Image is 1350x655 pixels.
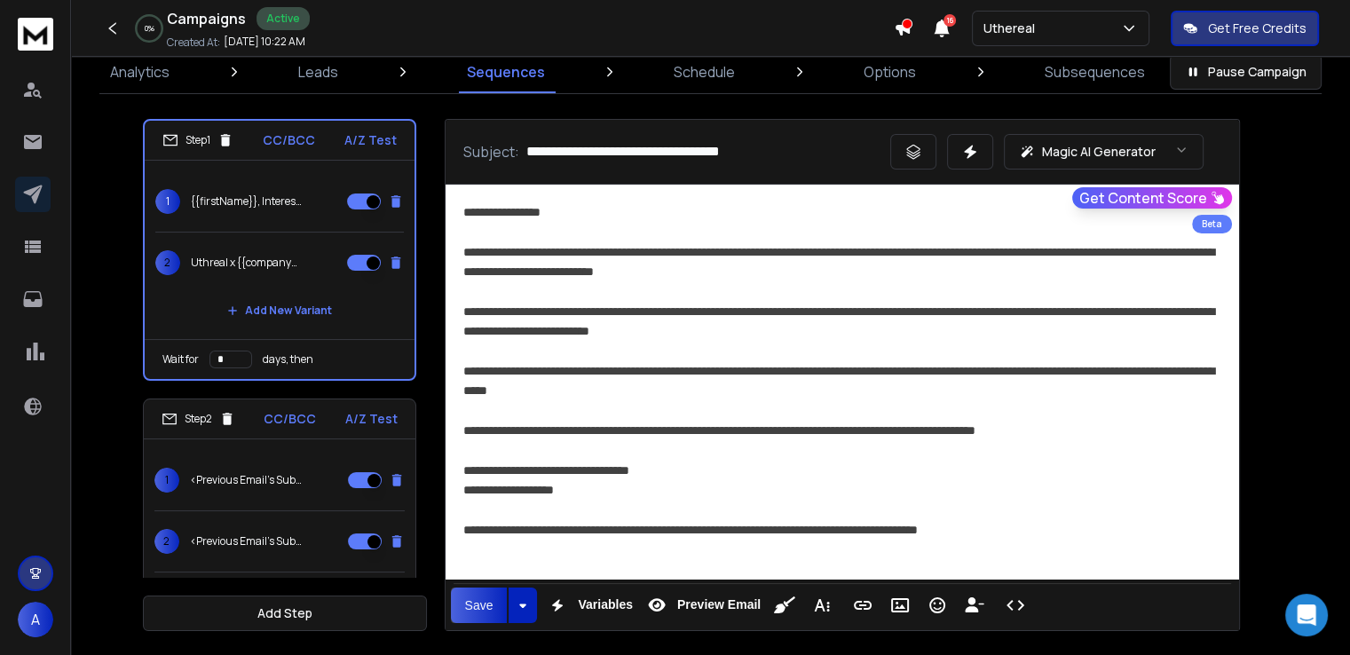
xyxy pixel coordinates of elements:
p: Leads [298,61,338,83]
button: A [18,602,53,637]
p: Get Free Credits [1208,20,1307,37]
span: Variables [574,597,636,612]
p: Subject: [463,141,519,162]
button: Save [451,588,508,623]
p: A/Z Test [345,410,398,428]
span: 1 [154,468,179,493]
button: Add New Variant [213,293,346,328]
span: 16 [943,14,956,27]
div: Active [257,7,310,30]
p: Analytics [110,61,170,83]
div: Step 1 [162,132,233,148]
button: Variables [541,588,636,623]
button: More Text [805,588,839,623]
button: Get Content Score [1072,187,1232,209]
button: Insert Image (Ctrl+P) [883,588,917,623]
p: Uthereal [983,20,1042,37]
p: Uthreal x {{companyName}} - intro [191,256,304,270]
button: Add Step [143,596,427,631]
a: Options [853,51,927,93]
li: Step1CC/BCCA/Z Test1{{firstName}}, Interested in a demo?2Uthreal x {{companyName}} - introAdd New... [143,119,416,381]
p: <Previous Email's Subject> [190,534,304,548]
button: Clean HTML [768,588,801,623]
p: {{firstName}}, Interested in a demo? [191,194,304,209]
p: Wait for [162,352,199,367]
div: Step 2 [162,411,235,427]
a: Sequences [456,51,556,93]
button: Code View [999,588,1032,623]
p: CC/BCC [264,410,316,428]
span: Preview Email [674,597,764,612]
a: Subsequences [1034,51,1156,93]
p: Magic AI Generator [1042,143,1156,161]
p: A/Z Test [344,131,397,149]
div: Open Intercom Messenger [1285,594,1328,636]
p: <Previous Email's Subject> [190,473,304,487]
p: days, then [263,352,313,367]
h1: Campaigns [167,8,246,29]
button: Emoticons [920,588,954,623]
div: Beta [1192,215,1232,233]
p: 0 % [145,23,154,34]
p: Subsequences [1045,61,1145,83]
button: Preview Email [640,588,764,623]
a: Schedule [663,51,746,93]
span: 1 [155,189,180,214]
p: Created At: [167,36,220,50]
p: CC/BCC [263,131,315,149]
button: Magic AI Generator [1004,134,1204,170]
p: [DATE] 10:22 AM [224,35,305,49]
span: 2 [155,250,180,275]
a: Analytics [99,51,180,93]
img: logo [18,18,53,51]
button: Insert Link (Ctrl+K) [846,588,880,623]
button: Get Free Credits [1171,11,1319,46]
button: Pause Campaign [1170,54,1322,90]
p: Options [864,61,916,83]
span: 2 [154,529,179,554]
p: Sequences [467,61,545,83]
a: Leads [288,51,349,93]
button: Insert Unsubscribe Link [958,588,991,623]
p: Schedule [674,61,735,83]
